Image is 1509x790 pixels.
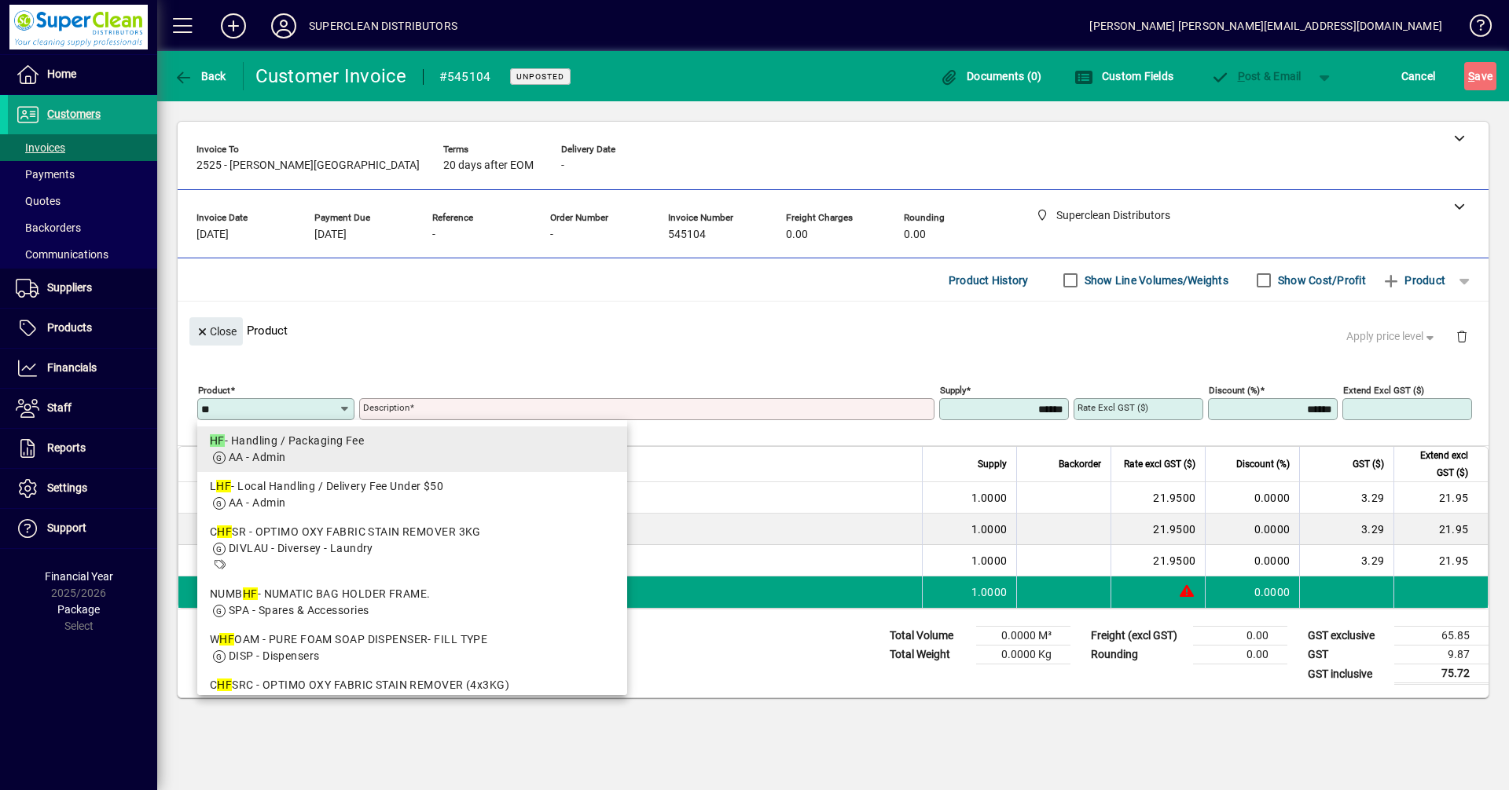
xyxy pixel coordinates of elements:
[229,496,285,509] span: AA - Admin
[1353,455,1384,473] span: GST ($)
[8,134,157,161] a: Invoices
[16,248,108,261] span: Communications
[1468,70,1474,82] span: S
[210,524,615,540] div: C SR - OPTIMO OXY FABRIC STAIN REMOVER 3KG
[210,677,615,693] div: C SRC - OPTIMO OXY FABRIC STAIN REMOVER (4x3KG)
[210,631,615,648] div: W OAM - PURE FOAM SOAP DISPENSER- FILL TYPE
[8,469,157,508] a: Settings
[1394,664,1489,684] td: 75.72
[174,70,226,82] span: Back
[197,472,627,518] mat-option: LHF - Local Handling / Delivery Fee Under $50
[1468,64,1492,89] span: ave
[197,426,627,472] mat-option: HF - Handling / Packaging Fee
[178,302,1489,359] div: Product
[971,521,1008,537] span: 1.0000
[47,481,87,494] span: Settings
[8,55,157,94] a: Home
[1081,272,1228,288] label: Show Line Volumes/Weights
[1404,447,1468,481] span: Extend excl GST ($)
[157,62,244,90] app-page-header-button: Back
[1202,62,1309,90] button: Post & Email
[197,518,627,580] mat-option: CHFSR - OPTIMO OXY FABRIC STAIN REMOVER 3KG
[196,159,420,172] span: 2525 - [PERSON_NAME][GEOGRAPHIC_DATA]
[1394,627,1489,646] td: 65.85
[1124,455,1195,473] span: Rate excl GST ($)
[1083,627,1193,646] td: Freight (excl GST)
[47,441,86,454] span: Reports
[882,627,976,646] td: Total Volume
[16,141,65,154] span: Invoices
[229,604,369,616] span: SPA - Spares & Accessories
[8,241,157,268] a: Communications
[439,64,491,90] div: #545104
[1458,3,1489,54] a: Knowledge Base
[432,229,435,241] span: -
[942,266,1035,294] button: Product History
[1443,329,1481,343] app-page-header-button: Delete
[196,319,237,345] span: Close
[47,361,97,374] span: Financials
[949,268,1029,293] span: Product History
[229,542,373,554] span: DIVLAU - Diversey - Laundry
[45,570,113,583] span: Financial Year
[363,402,409,413] mat-label: Description
[1340,323,1444,351] button: Apply price level
[259,12,309,40] button: Profile
[1205,482,1299,514] td: 0.0000
[8,349,157,388] a: Financials
[1078,402,1148,413] mat-label: Rate excl GST ($)
[47,321,92,334] span: Products
[1074,70,1173,82] span: Custom Fields
[1300,664,1394,684] td: GST inclusive
[47,281,92,294] span: Suppliers
[1300,627,1394,646] td: GST exclusive
[16,221,81,234] span: Backorders
[217,678,232,691] em: HF
[1193,646,1287,664] td: 0.00
[197,625,627,671] mat-option: WHFOAM - PURE FOAM SOAP DISPENSER- FILL TYPE
[1205,514,1299,545] td: 0.0000
[882,646,976,664] td: Total Weight
[936,62,1046,90] button: Documents (0)
[189,317,243,346] button: Close
[1393,545,1488,576] td: 21.95
[1343,385,1424,396] mat-label: Extend excl GST ($)
[1121,553,1195,569] div: 21.9500
[8,389,157,428] a: Staff
[8,188,157,214] a: Quotes
[229,649,319,662] span: DISP - Dispensers
[1464,62,1496,90] button: Save
[243,587,258,600] em: HF
[971,553,1008,569] span: 1.0000
[198,385,230,396] mat-label: Product
[8,309,157,348] a: Products
[1393,514,1488,545] td: 21.95
[185,324,247,338] app-page-header-button: Close
[940,385,966,396] mat-label: Supply
[443,159,534,172] span: 20 days after EOM
[1193,627,1287,646] td: 0.00
[8,161,157,188] a: Payments
[1394,646,1489,664] td: 9.87
[1210,70,1302,82] span: ost & Email
[217,525,232,538] em: HF
[1209,385,1260,396] mat-label: Discount (%)
[8,269,157,308] a: Suppliers
[976,627,1070,646] td: 0.0000 M³
[786,229,808,241] span: 0.00
[1070,62,1177,90] button: Custom Fields
[971,490,1008,506] span: 1.0000
[1401,64,1436,89] span: Cancel
[1300,646,1394,664] td: GST
[516,71,564,82] span: Unposted
[8,214,157,241] a: Backorders
[47,68,76,80] span: Home
[1205,576,1299,608] td: 0.0000
[210,433,615,449] div: - Handling / Packaging Fee
[1299,545,1393,576] td: 3.29
[668,229,706,241] span: 545104
[16,168,75,181] span: Payments
[1089,13,1442,38] div: [PERSON_NAME] [PERSON_NAME][EMAIL_ADDRESS][DOMAIN_NAME]
[550,229,553,241] span: -
[255,64,407,89] div: Customer Invoice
